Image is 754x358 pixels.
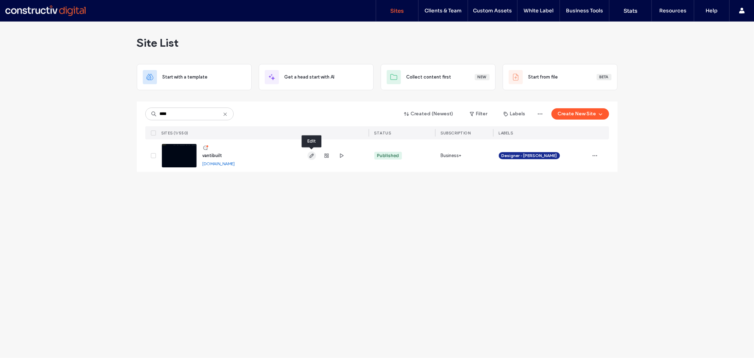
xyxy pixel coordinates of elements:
button: Create New Site [551,108,609,120]
a: vantibuilt [203,152,222,158]
span: STATUS [374,131,391,135]
span: SITES (1/550) [162,131,189,135]
span: Help [16,5,30,11]
div: Get a head start with AI [259,64,374,90]
button: Labels [497,108,532,120]
span: Get a head start with AI [285,74,335,81]
span: Start from file [528,74,558,81]
label: Sites [391,7,404,14]
a: [DOMAIN_NAME] [203,161,235,166]
button: Filter [463,108,495,120]
button: Created (Newest) [398,108,460,120]
label: Clients & Team [425,7,462,14]
div: Edit [302,135,321,147]
span: Collect content first [407,74,451,81]
span: SUBSCRIPTION [441,131,471,135]
div: Start with a template [137,64,252,90]
span: Business+ [441,152,462,159]
div: Collect content firstNew [381,64,496,90]
span: Site List [137,36,179,50]
label: Custom Assets [473,7,512,14]
div: New [475,74,490,80]
label: White Label [524,7,554,14]
div: Published [377,152,399,159]
span: Designer - [PERSON_NAME] [502,152,557,159]
div: Beta [597,74,612,80]
span: vantibuilt [203,153,222,158]
span: LABELS [499,131,513,135]
label: Resources [659,7,686,14]
span: Start with a template [163,74,208,81]
label: Help [706,7,718,14]
div: Start from fileBeta [503,64,618,90]
label: Business Tools [566,7,603,14]
label: Stats [624,7,637,14]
